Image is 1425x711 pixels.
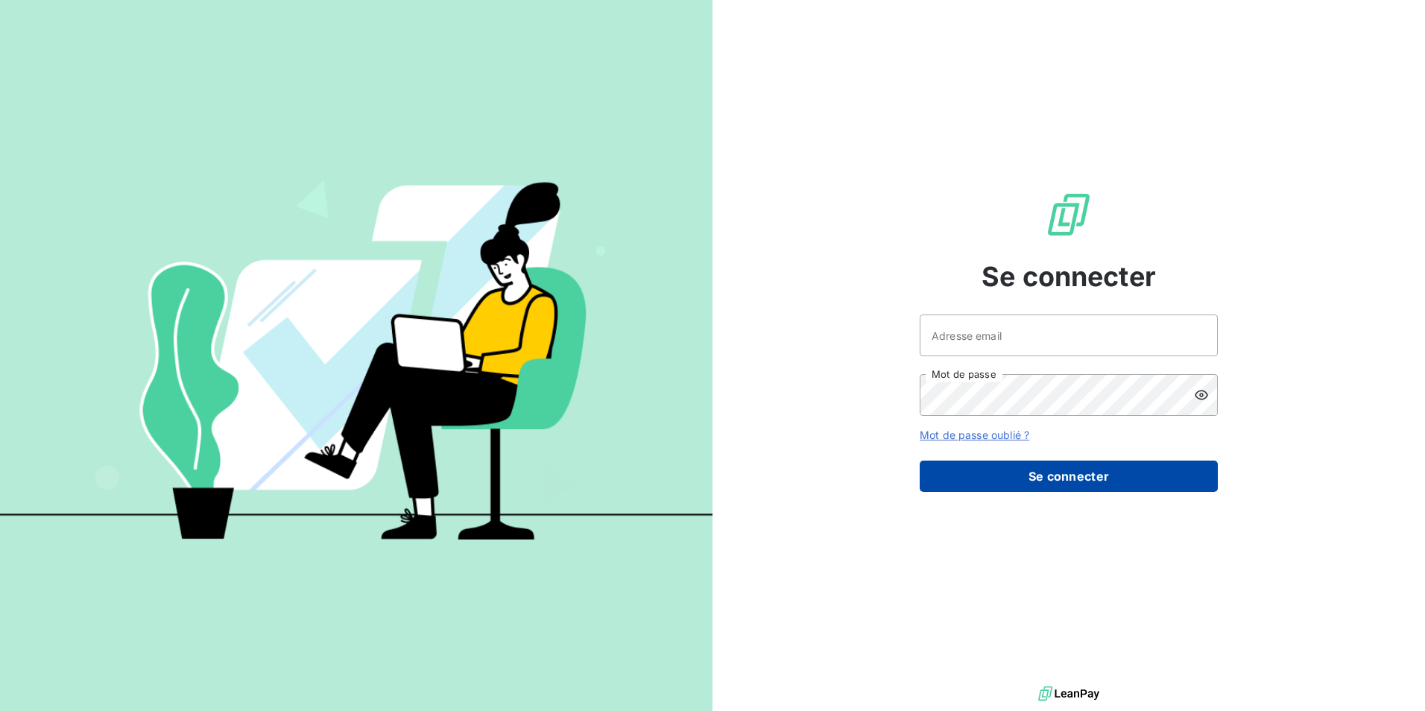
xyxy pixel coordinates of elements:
[920,429,1029,441] a: Mot de passe oublié ?
[920,461,1218,492] button: Se connecter
[982,256,1156,297] span: Se connecter
[1038,683,1099,705] img: logo
[1045,191,1093,238] img: Logo LeanPay
[920,315,1218,356] input: placeholder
